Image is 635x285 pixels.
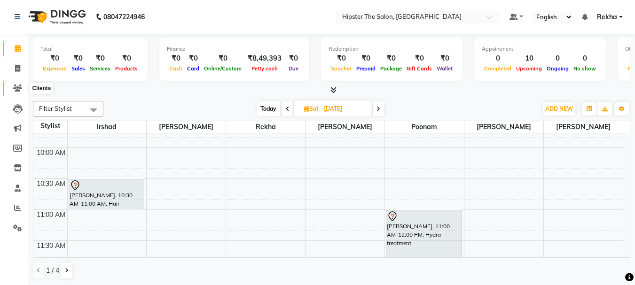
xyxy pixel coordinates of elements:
div: ₹8,49,393 [244,53,285,64]
div: ₹0 [329,53,354,64]
div: ₹0 [404,53,434,64]
div: 11:30 AM [35,241,67,251]
span: Voucher [329,65,354,72]
span: Sales [69,65,87,72]
span: Rekha [226,121,305,133]
span: Products [113,65,140,72]
span: [PERSON_NAME] [147,121,226,133]
div: Clients [30,83,53,94]
div: 0 [544,53,571,64]
div: ₹0 [202,53,244,64]
div: Redemption [329,45,455,53]
span: Gift Cards [404,65,434,72]
div: ₹0 [87,53,113,64]
div: ₹0 [285,53,302,64]
div: Appointment [482,45,598,53]
div: 11:00 AM [35,210,67,220]
span: ADD NEW [545,105,573,112]
span: Wallet [434,65,455,72]
span: Upcoming [514,65,544,72]
div: 0 [571,53,598,64]
span: Package [378,65,404,72]
div: [PERSON_NAME], 11:00 AM-12:00 PM, Hydra treatment [386,210,462,271]
span: Due [286,65,301,72]
div: ₹0 [69,53,87,64]
span: Filter Stylist [39,105,72,112]
span: Expenses [40,65,69,72]
input: 2025-09-06 [321,102,368,116]
button: ADD NEW [543,102,575,116]
span: Petty cash [249,65,280,72]
span: 1 / 4 [46,266,59,276]
span: [PERSON_NAME] [306,121,384,133]
span: Sat [302,105,321,112]
img: logo [24,4,88,30]
span: Card [185,65,202,72]
div: 10:30 AM [35,179,67,189]
span: No show [571,65,598,72]
div: ₹0 [167,53,185,64]
div: ₹0 [434,53,455,64]
b: 08047224946 [103,4,145,30]
span: poonam [385,121,464,133]
div: Stylist [33,121,67,131]
span: Completed [482,65,514,72]
div: ₹0 [378,53,404,64]
span: [PERSON_NAME] [464,121,543,133]
span: Online/Custom [202,65,244,72]
div: 0 [482,53,514,64]
span: Cash [167,65,185,72]
div: ₹0 [40,53,69,64]
div: ₹0 [185,53,202,64]
span: [PERSON_NAME] [544,121,623,133]
span: Today [257,101,280,116]
div: 10 [514,53,544,64]
div: Finance [167,45,302,53]
div: ₹0 [354,53,378,64]
span: Rekha [597,12,617,22]
span: Irshad [68,121,147,133]
div: ₹0 [113,53,140,64]
div: 10:00 AM [35,148,67,158]
div: [PERSON_NAME], 10:30 AM-11:00 AM, Hair ([PERSON_NAME]) - Shave [69,179,144,209]
span: Ongoing [544,65,571,72]
span: Services [87,65,113,72]
span: Prepaid [354,65,378,72]
div: Total [40,45,140,53]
